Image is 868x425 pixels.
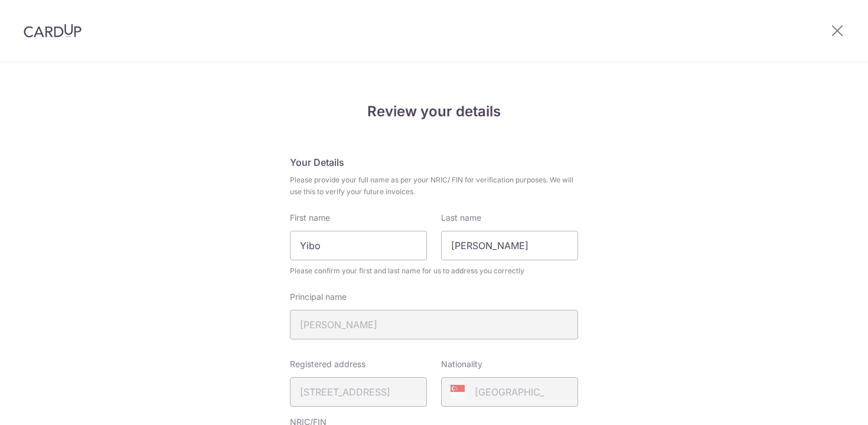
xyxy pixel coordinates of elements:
[290,212,330,224] label: First name
[441,358,482,370] label: Nationality
[290,265,578,277] span: Please confirm your first and last name for us to address you correctly
[441,231,578,260] input: Last name
[441,212,481,224] label: Last name
[290,231,427,260] input: First Name
[290,291,347,303] label: Principal name
[290,358,366,370] label: Registered address
[290,174,578,198] span: Please provide your full name as per your NRIC/ FIN for verification purposes. We will use this t...
[290,155,578,169] h5: Your Details
[24,24,81,38] img: CardUp
[290,101,578,122] h4: Review your details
